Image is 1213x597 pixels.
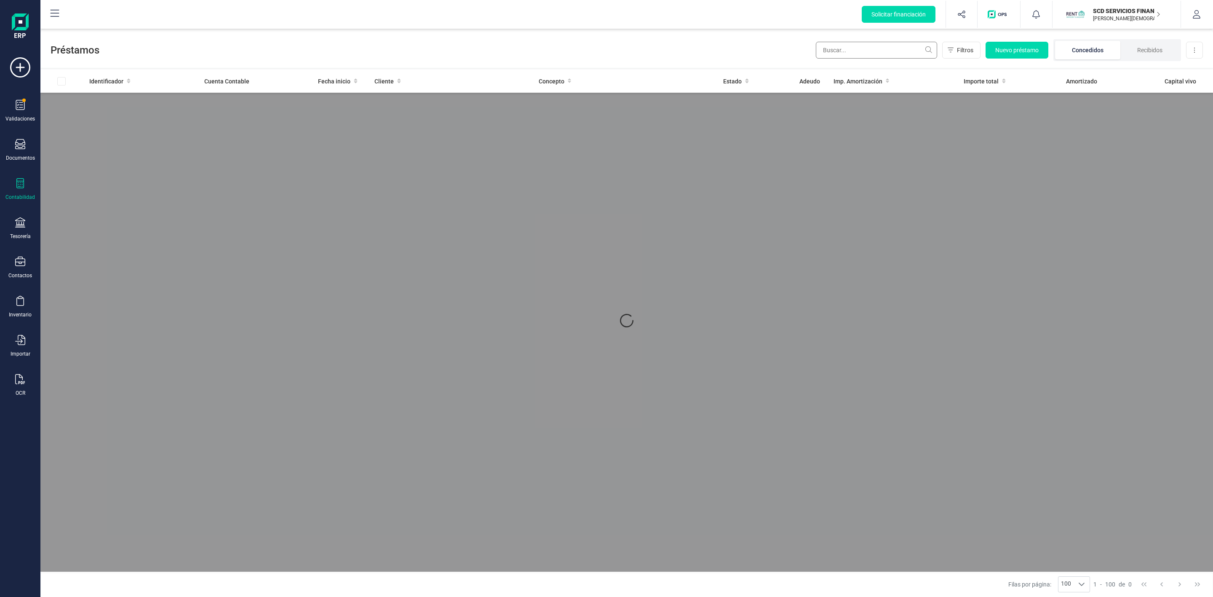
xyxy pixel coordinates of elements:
[1119,580,1125,589] span: de
[871,10,926,19] span: Solicitar financiación
[1066,77,1097,86] span: Amortizado
[983,1,1015,28] button: Logo de OPS
[723,77,742,86] span: Estado
[986,42,1048,59] button: Nuevo préstamo
[374,77,394,86] span: Cliente
[539,77,564,86] span: Concepto
[964,77,999,86] span: Importe total
[51,43,816,57] span: Préstamos
[1093,580,1097,589] span: 1
[1066,5,1085,24] img: SC
[834,77,882,86] span: Imp. Amortización
[957,46,973,54] span: Filtros
[1136,576,1152,592] button: First Page
[1093,580,1132,589] div: -
[1189,576,1205,592] button: Last Page
[1165,77,1196,86] span: Capital vivo
[1120,41,1179,59] li: Recibidos
[1063,1,1170,28] button: SCSCD SERVICIOS FINANCIEROS SL[PERSON_NAME][DEMOGRAPHIC_DATA][DEMOGRAPHIC_DATA]
[1093,15,1160,22] p: [PERSON_NAME][DEMOGRAPHIC_DATA][DEMOGRAPHIC_DATA]
[10,233,31,240] div: Tesorería
[1008,576,1090,592] div: Filas por página:
[942,42,981,59] button: Filtros
[1128,580,1132,589] span: 0
[1105,580,1115,589] span: 100
[8,272,32,279] div: Contactos
[6,155,35,161] div: Documentos
[862,6,935,23] button: Solicitar financiación
[16,390,25,396] div: OCR
[1093,7,1160,15] p: SCD SERVICIOS FINANCIEROS SL
[5,115,35,122] div: Validaciones
[799,77,820,86] span: Adeudo
[995,46,1039,54] span: Nuevo préstamo
[11,351,30,357] div: Importar
[988,10,1010,19] img: Logo de OPS
[5,194,35,201] div: Contabilidad
[1058,577,1074,592] span: 100
[1172,576,1188,592] button: Next Page
[318,77,350,86] span: Fecha inicio
[1154,576,1170,592] button: Previous Page
[89,77,123,86] span: Identificador
[12,13,29,40] img: Logo Finanedi
[1055,41,1120,59] li: Concedidos
[204,77,249,86] span: Cuenta Contable
[9,311,32,318] div: Inventario
[816,42,937,59] input: Buscar...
